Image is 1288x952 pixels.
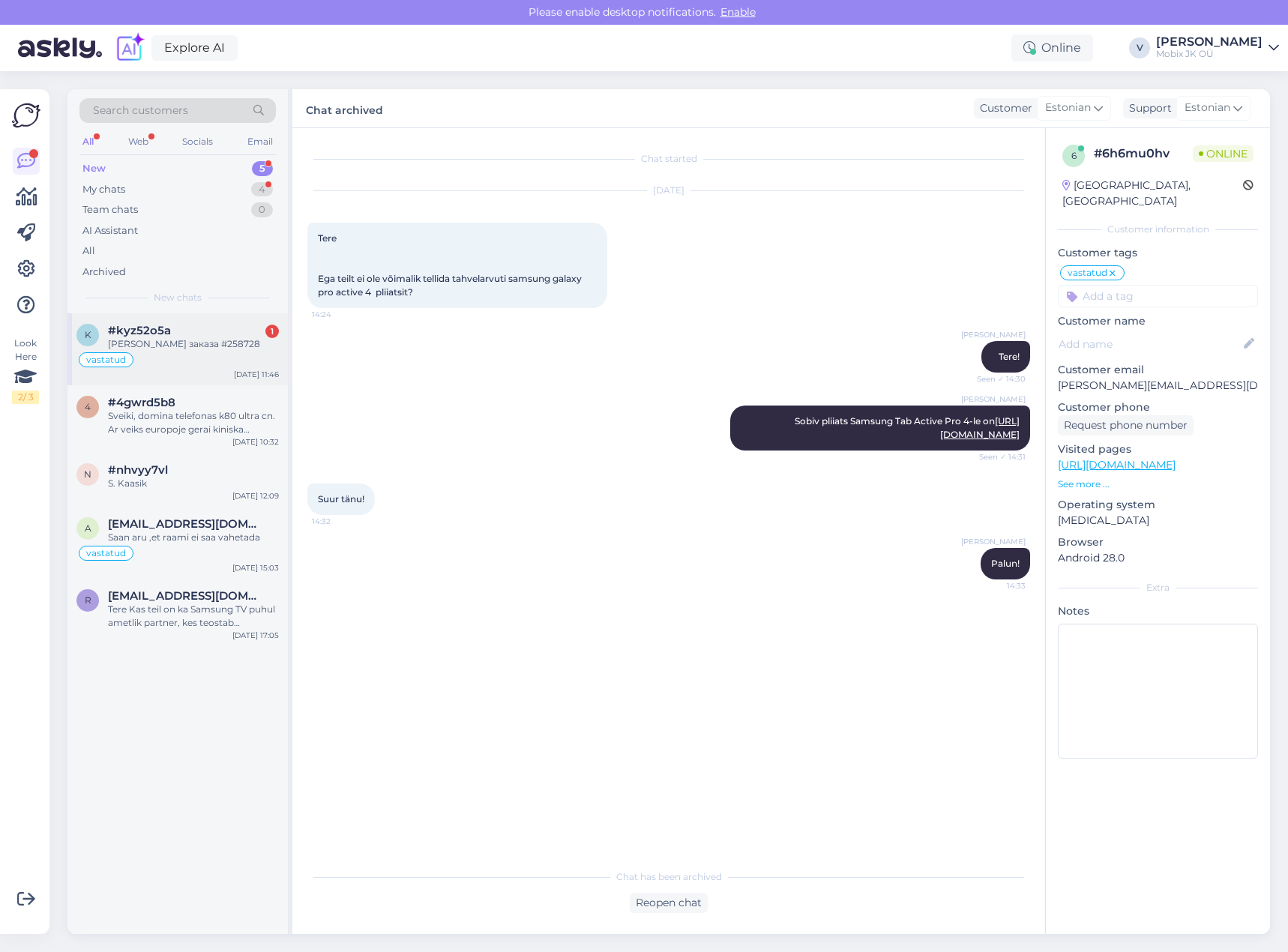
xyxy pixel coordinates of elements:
div: Team chats [82,202,138,217]
span: ats.teppan@gmail.com [108,517,264,531]
span: vastatud [86,355,126,364]
img: Askly Logo [12,101,40,130]
div: Archived [82,265,126,280]
div: V [1129,37,1150,58]
span: r [85,594,91,606]
div: [DATE] 10:32 [232,436,279,448]
span: Seen ✓ 14:31 [969,451,1026,463]
a: [URL][DOMAIN_NAME] [1058,458,1176,472]
span: Chat has been archived [616,870,722,884]
p: Customer email [1058,362,1258,378]
p: See more ... [1058,477,1258,491]
span: 14:24 [312,309,368,320]
div: Mobix JK OÜ [1156,48,1263,60]
span: Suur tänu! [318,493,364,504]
div: Extra [1058,581,1258,594]
p: Operating system [1058,497,1258,513]
span: New chats [154,291,202,304]
div: [GEOGRAPHIC_DATA], [GEOGRAPHIC_DATA] [1062,178,1243,209]
span: raido.pajusi@gmail.com [108,589,264,603]
div: Customer information [1058,223,1258,236]
div: Customer [974,100,1032,116]
span: 6 [1071,150,1077,161]
a: [PERSON_NAME]Mobix JK OÜ [1156,36,1279,60]
div: [DATE] 12:09 [232,490,279,501]
div: Look Here [12,337,39,404]
span: a [85,522,91,534]
span: Tere Ega teilt ei ole võimalik tellida tahvelarvuti samsung galaxy pro active 4 pliiatsit? [318,232,584,298]
div: Online [1011,34,1093,61]
p: Customer phone [1058,400,1258,415]
div: [PERSON_NAME] заказа #258728 [108,337,279,351]
div: AI Assistant [82,223,138,238]
div: 5 [252,161,273,176]
a: Explore AI [151,35,238,61]
p: [PERSON_NAME][EMAIL_ADDRESS][DOMAIN_NAME] [1058,378,1258,394]
span: Tere! [999,351,1020,362]
div: All [79,132,97,151]
span: k [85,329,91,340]
div: 1 [265,325,279,338]
p: Customer tags [1058,245,1258,261]
span: Online [1193,145,1254,162]
div: New [82,161,106,176]
div: # 6h6mu0hv [1094,145,1193,163]
div: Web [125,132,151,151]
div: Email [244,132,276,151]
div: Support [1123,100,1172,116]
div: [DATE] 17:05 [232,630,279,641]
div: [DATE] 15:03 [232,562,279,573]
p: Browser [1058,534,1258,550]
div: Sveiki, domina telefonas k80 ultra cn. Ar veiks europoje gerai kiniska telefono versija? [108,409,279,436]
p: Customer name [1058,313,1258,329]
span: Estonian [1045,100,1091,116]
div: [DATE] [307,184,1030,197]
span: [PERSON_NAME] [961,394,1026,405]
label: Chat archived [306,98,383,118]
div: Request phone number [1058,415,1194,436]
span: Enable [716,5,760,19]
div: My chats [82,182,125,197]
input: Add name [1059,336,1241,352]
p: Android 28.0 [1058,550,1258,566]
span: Estonian [1185,100,1230,116]
div: [DATE] 11:46 [234,369,279,380]
div: Saan aru ,et raami ei saa vahetada [108,531,279,544]
span: vastatud [1068,268,1107,277]
div: 0 [251,202,273,217]
p: Notes [1058,603,1258,619]
div: 4 [251,182,273,197]
img: explore-ai [114,32,145,64]
span: Seen ✓ 14:30 [969,373,1026,385]
p: Visited pages [1058,442,1258,457]
div: [PERSON_NAME] [1156,36,1263,48]
span: #nhvyy7vl [108,463,168,477]
div: Socials [179,132,216,151]
span: [PERSON_NAME] [961,536,1026,547]
span: Palun! [991,558,1020,569]
span: 4 [85,401,91,412]
span: #kyz52o5a [108,324,171,337]
span: 14:32 [312,516,368,527]
div: S. Kaasik [108,477,279,490]
span: Sobiv pliiats Samsung Tab Active Pro 4-le on [795,415,1020,440]
input: Add a tag [1058,285,1258,307]
span: Search customers [93,103,188,118]
span: vastatud [86,549,126,558]
span: #4gwrd5b8 [108,396,175,409]
span: 14:33 [969,580,1026,591]
span: n [84,469,91,480]
div: All [82,244,95,259]
span: [PERSON_NAME] [961,329,1026,340]
div: 2 / 3 [12,391,39,404]
div: Chat started [307,152,1030,166]
div: Tere Kas teil on ka Samsung TV puhul ametlik partner, kes teostab garantiitöid? [108,603,279,630]
p: [MEDICAL_DATA] [1058,513,1258,528]
div: Reopen chat [630,893,708,913]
